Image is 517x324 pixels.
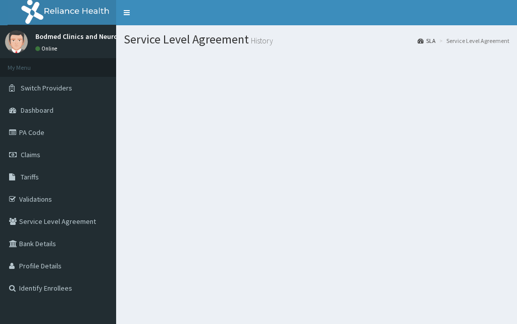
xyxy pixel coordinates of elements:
[21,83,72,92] span: Switch Providers
[21,172,39,181] span: Tariffs
[21,106,54,115] span: Dashboard
[437,36,509,45] li: Service Level Agreement
[124,33,509,46] h1: Service Level Agreement
[5,30,28,53] img: User Image
[35,45,60,52] a: Online
[21,150,40,159] span: Claims
[249,37,273,44] small: History
[35,33,161,40] p: Bodmed Clinics and Neurological center
[418,36,436,45] a: SLA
